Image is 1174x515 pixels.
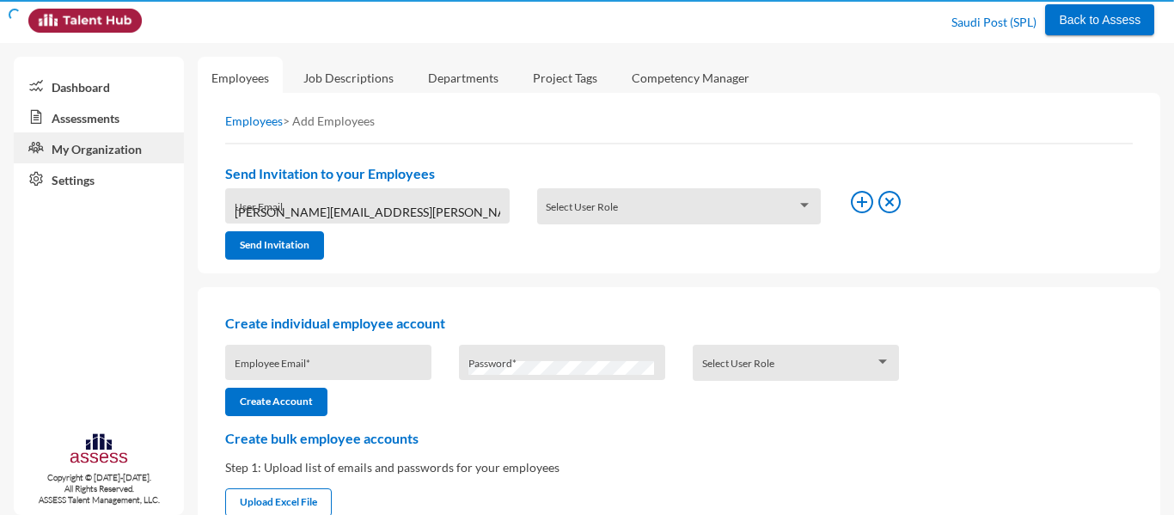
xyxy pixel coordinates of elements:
[14,163,184,194] a: Settings
[414,57,512,99] a: Departments
[198,57,283,99] a: Employees
[14,71,184,101] a: Dashboard
[69,432,128,469] img: assesscompany-logo.png
[1045,9,1154,28] a: Back to Assess
[225,430,1133,446] p: Create bulk employee accounts
[14,132,184,163] a: My Organization
[14,472,184,506] p: Copyright © [DATE]-[DATE]. All Rights Reserved. ASSESS Talent Management, LLC.
[225,460,1133,475] p: Step 1: Upload list of emails and passwords for your employees
[290,57,407,99] a: Job Descriptions
[1045,4,1154,35] button: Back to Assess
[618,57,763,99] a: Competency Manager
[951,9,1036,36] p: Saudi Post (SPL)
[225,165,1133,181] p: Send Invitation to your Employees
[225,388,327,416] button: Create Account
[1059,13,1140,27] span: Back to Assess
[519,57,611,99] a: Project Tags
[14,101,184,132] a: Assessments
[225,231,324,260] button: Send Invitation
[225,113,283,128] a: Employees
[283,113,375,128] span: > Add Employees
[225,315,1133,331] p: Create individual employee account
